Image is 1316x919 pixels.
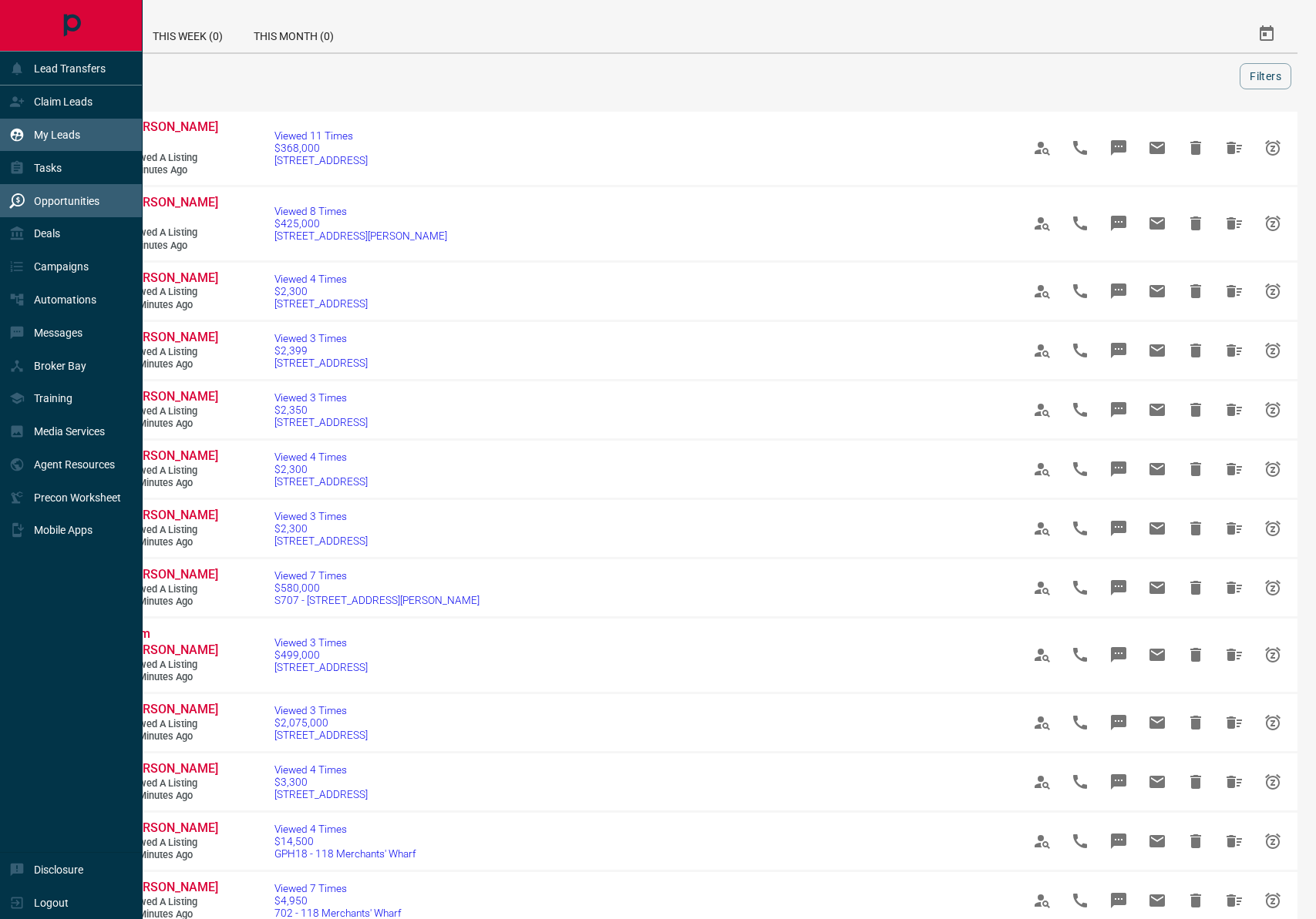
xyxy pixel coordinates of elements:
[1062,332,1099,369] span: Call
[1216,636,1253,673] span: Hide All from Cam Ferrier
[1100,205,1137,242] span: Message
[125,567,217,583] a: [PERSON_NAME]
[1216,451,1253,488] span: Hide All from Minh Nguyen
[274,882,402,894] span: Viewed 7 Times
[274,522,368,535] span: $2,300
[1100,332,1137,369] span: Message
[274,661,368,673] span: [STREET_ADDRESS]
[274,569,480,582] span: Viewed 7 Times
[274,535,368,547] span: [STREET_ADDRESS]
[125,790,217,803] span: 38 minutes ago
[125,477,217,490] span: 23 minutes ago
[125,152,217,165] span: Viewed a Listing
[125,240,217,253] span: 3 minutes ago
[1062,451,1099,488] span: Call
[1254,451,1291,488] span: Snooze
[1254,569,1291,606] span: Snooze
[125,389,217,405] a: [PERSON_NAME]
[125,761,218,776] span: [PERSON_NAME]
[125,330,218,344] span: [PERSON_NAME]
[1177,205,1214,242] span: Hide
[1139,129,1176,166] span: Email
[1139,882,1176,919] span: Email
[274,510,368,547] a: Viewed 3 Times$2,300[STREET_ADDRESS]
[125,880,217,896] a: [PERSON_NAME]
[1139,704,1176,741] span: Email
[125,761,217,777] a: [PERSON_NAME]
[274,142,368,154] span: $368,000
[1254,205,1291,242] span: Snooze
[1254,332,1291,369] span: Snooze
[238,15,349,52] div: This Month (0)
[125,595,217,609] span: 27 minutes ago
[125,448,218,463] span: [PERSON_NAME]
[274,391,368,428] a: Viewed 3 Times$2,350[STREET_ADDRESS]
[1139,332,1176,369] span: Email
[1177,391,1214,428] span: Hide
[1024,763,1061,800] span: View Profile
[1024,569,1061,606] span: View Profile
[274,217,447,230] span: $425,000
[125,777,217,790] span: Viewed a Listing
[274,230,447,242] span: [STREET_ADDRESS][PERSON_NAME]
[1216,763,1253,800] span: Hide All from Nik Gupta
[1062,763,1099,800] span: Call
[274,451,368,463] span: Viewed 4 Times
[1100,823,1137,860] span: Message
[1024,510,1061,547] span: View Profile
[1177,882,1214,919] span: Hide
[125,119,217,152] a: [PERSON_NAME] U
[125,508,218,522] span: [PERSON_NAME]
[274,569,480,606] a: Viewed 7 Times$580,000S707 - [STREET_ADDRESS][PERSON_NAME]
[274,882,402,919] a: Viewed 7 Times$4,950702 - 118 Merchants' Wharf
[125,730,217,743] span: 37 minutes ago
[1139,636,1176,673] span: Email
[125,536,217,549] span: 24 minutes ago
[274,704,368,716] span: Viewed 3 Times
[274,763,368,776] span: Viewed 4 Times
[274,129,368,142] span: Viewed 11 Times
[274,847,416,860] span: GPH18 - 118 Merchants' Wharf
[125,418,217,431] span: 23 minutes ago
[1062,569,1099,606] span: Call
[1062,882,1099,919] span: Call
[125,837,217,850] span: Viewed a Listing
[1024,823,1061,860] span: View Profile
[1177,704,1214,741] span: Hide
[274,129,368,166] a: Viewed 11 Times$368,000[STREET_ADDRESS]
[1177,569,1214,606] span: Hide
[274,894,402,907] span: $4,950
[125,659,217,672] span: Viewed a Listing
[1100,882,1137,919] span: Message
[125,896,217,909] span: Viewed a Listing
[1177,510,1214,547] span: Hide
[1216,332,1253,369] span: Hide All from Julie Ouertani
[1177,332,1214,369] span: Hide
[1024,273,1061,310] span: View Profile
[1139,205,1176,242] span: Email
[274,510,368,522] span: Viewed 3 Times
[1254,510,1291,547] span: Snooze
[125,524,217,537] span: Viewed a Listing
[274,332,368,344] span: Viewed 3 Times
[1177,451,1214,488] span: Hide
[125,849,217,862] span: 39 minutes ago
[1062,391,1099,428] span: Call
[1024,882,1061,919] span: View Profile
[1216,882,1253,919] span: Hide All from Nik Gupta
[1177,129,1214,166] span: Hide
[1254,882,1291,919] span: Snooze
[1024,451,1061,488] span: View Profile
[1100,704,1137,741] span: Message
[274,776,368,788] span: $3,300
[274,704,368,741] a: Viewed 3 Times$2,075,000[STREET_ADDRESS]
[274,907,402,919] span: 702 - 118 Merchants' Wharf
[274,273,368,310] a: Viewed 4 Times$2,300[STREET_ADDRESS]
[1062,129,1099,166] span: Call
[125,465,217,478] span: Viewed a Listing
[1216,391,1253,428] span: Hide All from Julie Ouertani
[1216,510,1253,547] span: Hide All from Minh Nguyen
[274,582,480,594] span: $580,000
[1177,763,1214,800] span: Hide
[1024,332,1061,369] span: View Profile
